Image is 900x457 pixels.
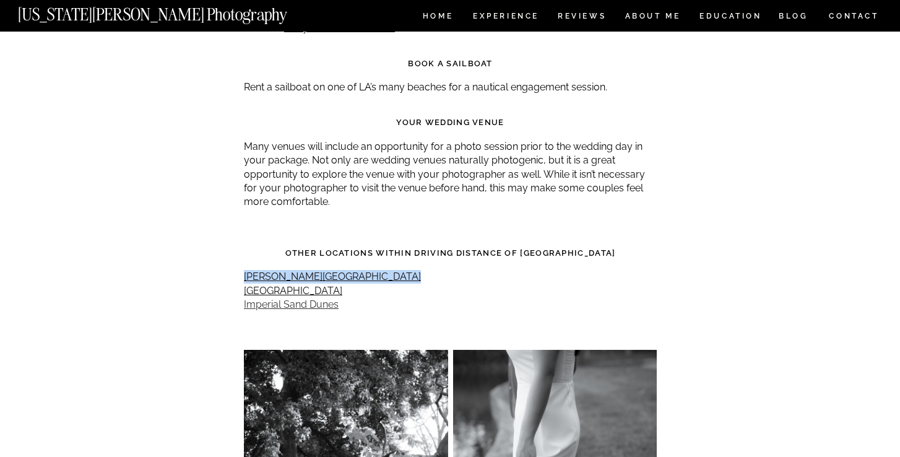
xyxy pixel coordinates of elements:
[285,248,616,258] strong: Other Locations Within Driving Distance of [GEOGRAPHIC_DATA]
[396,118,504,127] strong: Your Wedding Venue
[698,12,763,23] a: EDUCATION
[244,285,342,297] a: [GEOGRAPHIC_DATA]
[244,140,657,209] p: Many venues will include an opportunity for a photo session prior to the wedding day in your pack...
[420,12,456,23] a: HOME
[244,271,421,282] a: [PERSON_NAME][GEOGRAPHIC_DATA]
[18,6,329,17] a: [US_STATE][PERSON_NAME] Photography
[284,22,395,33] a: Hollywood Classic Cars.
[558,12,604,23] a: REVIEWS
[828,9,880,23] a: CONTACT
[244,7,657,35] p: This is a fun addition if you are going for a retro style session. My favorite local company for ...
[244,81,657,94] p: Rent a sailboat on one of LA’s many beaches for a nautical engagement session.
[625,12,681,23] a: ABOUT ME
[779,12,808,23] a: BLOG
[244,298,339,310] a: Imperial Sand Dunes
[473,12,538,23] a: Experience
[408,59,493,68] strong: Book a Sailboat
